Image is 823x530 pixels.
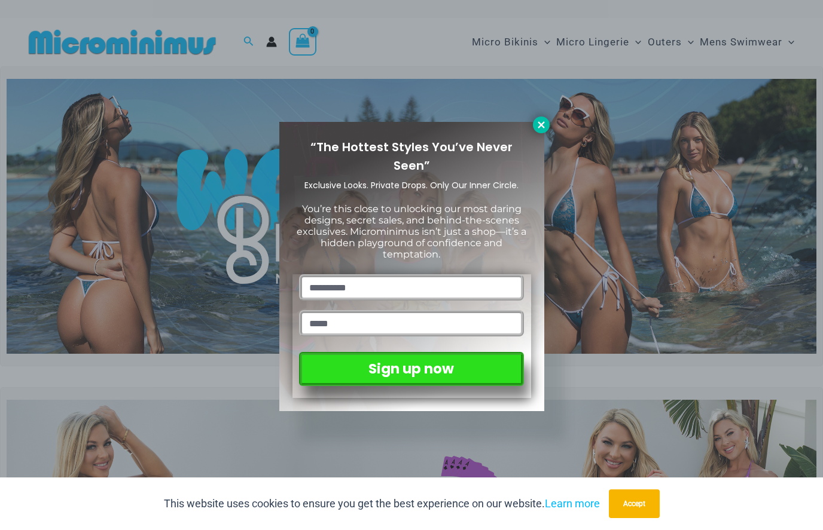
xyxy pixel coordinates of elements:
[545,497,600,510] a: Learn more
[310,139,513,174] span: “The Hottest Styles You’ve Never Seen”
[299,352,523,386] button: Sign up now
[609,489,660,518] button: Accept
[533,117,550,133] button: Close
[164,495,600,513] p: This website uses cookies to ensure you get the best experience on our website.
[304,179,519,191] span: Exclusive Looks. Private Drops. Only Our Inner Circle.
[297,203,526,261] span: You’re this close to unlocking our most daring designs, secret sales, and behind-the-scenes exclu...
